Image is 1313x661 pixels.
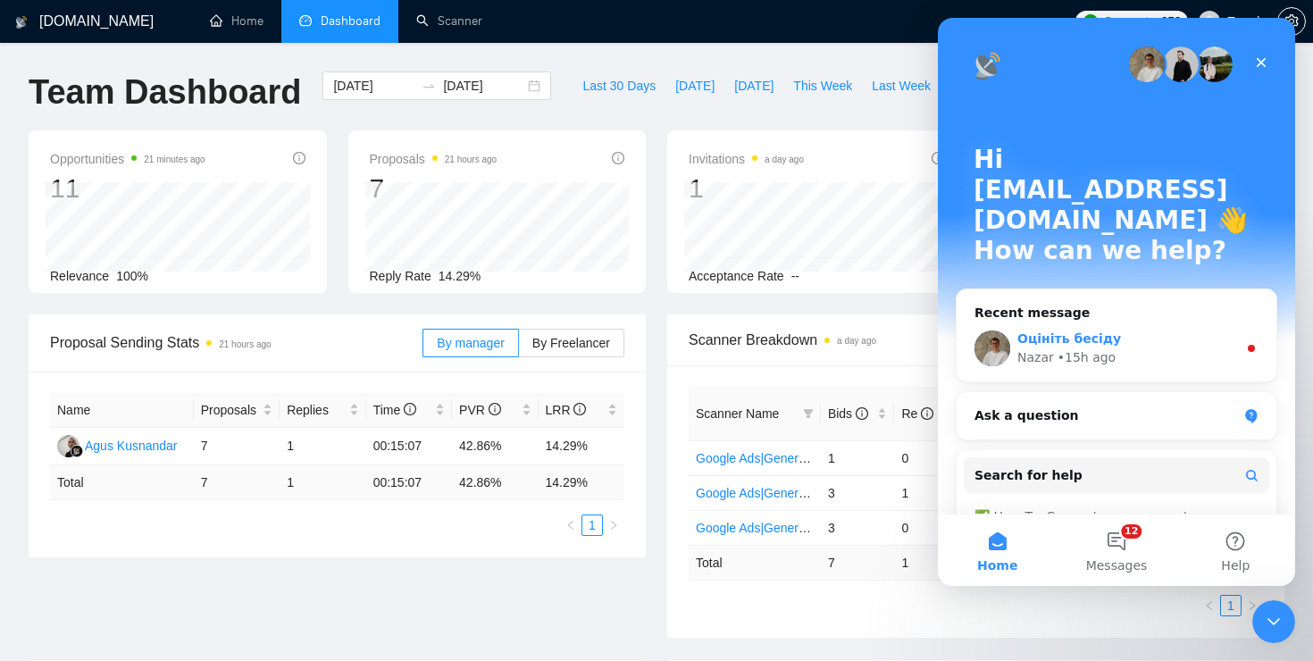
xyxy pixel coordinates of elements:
[321,13,381,29] span: Dashboard
[333,76,414,96] input: Start date
[1247,600,1258,611] span: right
[452,428,538,465] td: 42.86%
[603,515,624,536] li: Next Page
[573,71,665,100] button: Last 30 Days
[439,269,481,283] span: 14.29%
[280,393,365,428] th: Replies
[894,510,968,545] td: 0
[862,71,941,100] button: Last Week
[821,440,895,475] td: 1
[894,440,968,475] td: 0
[293,152,305,164] span: info-circle
[821,545,895,580] td: 7
[894,545,968,580] td: 1
[50,393,194,428] th: Name
[443,76,524,96] input: End date
[370,172,498,205] div: 7
[1199,595,1220,616] li: Previous Page
[799,400,817,427] span: filter
[689,329,1263,351] span: Scanner Breakdown
[783,71,862,100] button: This Week
[71,445,83,457] img: gigradar-bm.png
[665,71,724,100] button: [DATE]
[452,465,538,500] td: 42.86 %
[932,152,944,164] span: info-circle
[57,435,79,457] img: AK
[57,438,178,452] a: AKAgus Kusnandar
[821,510,895,545] td: 3
[1277,14,1306,29] a: setting
[489,403,501,415] span: info-circle
[422,79,436,93] span: swap-right
[696,406,779,421] span: Scanner Name
[1220,595,1242,616] li: 1
[696,486,1083,500] a: Google Ads|General|[GEOGRAPHIC_DATA]+[GEOGRAPHIC_DATA]|
[1204,600,1215,611] span: left
[1252,600,1295,643] iframe: To enrich screen reader interactions, please activate Accessibility in Grammarly extension settings
[50,269,109,283] span: Relevance
[837,336,876,346] time: a day ago
[370,269,431,283] span: Reply Rate
[29,71,301,113] h1: Team Dashboard
[459,403,501,417] span: PVR
[1199,595,1220,616] button: left
[765,155,804,164] time: a day ago
[894,475,968,510] td: 1
[1103,12,1157,31] span: Connects:
[1242,595,1263,616] button: right
[608,520,619,531] span: right
[724,71,783,100] button: [DATE]
[689,269,784,283] span: Acceptance Rate
[50,172,205,205] div: 11
[50,465,194,500] td: Total
[280,465,365,500] td: 1
[1221,596,1241,615] a: 1
[194,428,280,465] td: 7
[921,407,933,420] span: info-circle
[15,8,28,37] img: logo
[603,515,624,536] button: right
[872,76,931,96] span: Last Week
[144,155,205,164] time: 21 minutes ago
[675,76,715,96] span: [DATE]
[1083,14,1098,29] img: upwork-logo.png
[791,269,799,283] span: --
[565,520,576,531] span: left
[194,393,280,428] th: Proposals
[581,515,603,536] li: 1
[85,436,178,456] div: Agus Kusnandar
[370,148,498,170] span: Proposals
[1242,595,1263,616] li: Next Page
[445,155,497,164] time: 21 hours ago
[366,428,452,465] td: 00:15:07
[793,76,852,96] span: This Week
[689,148,804,170] span: Invitations
[50,331,422,354] span: Proposal Sending Stats
[210,13,263,29] a: homeHome
[856,407,868,420] span: info-circle
[287,400,345,420] span: Replies
[803,408,814,419] span: filter
[532,336,610,350] span: By Freelancer
[901,406,933,421] span: Re
[582,515,602,535] a: 1
[560,515,581,536] button: left
[404,403,416,415] span: info-circle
